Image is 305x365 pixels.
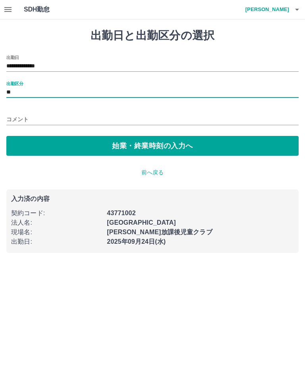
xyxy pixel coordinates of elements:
[107,229,212,235] b: [PERSON_NAME]放課後児童クラブ
[6,54,19,60] label: 出勤日
[11,196,294,202] p: 入力済の内容
[6,29,299,42] h1: 出勤日と出勤区分の選択
[6,136,299,156] button: 始業・終業時刻の入力へ
[107,238,166,245] b: 2025年09月24日(水)
[107,219,176,226] b: [GEOGRAPHIC_DATA]
[6,168,299,177] p: 前へ戻る
[11,237,102,247] p: 出勤日 :
[107,210,135,216] b: 43771002
[11,218,102,227] p: 法人名 :
[6,80,23,86] label: 出勤区分
[11,208,102,218] p: 契約コード :
[11,227,102,237] p: 現場名 :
